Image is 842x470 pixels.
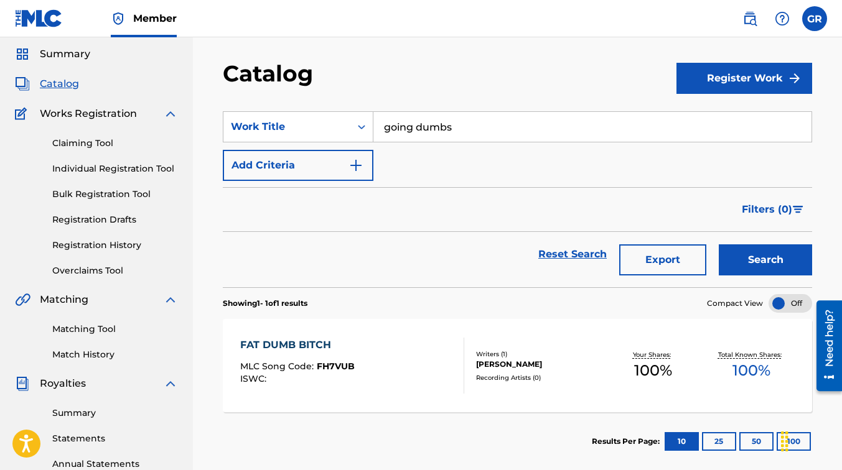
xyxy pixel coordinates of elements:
[15,76,30,91] img: Catalog
[802,6,827,31] div: User Menu
[15,47,30,62] img: Summary
[52,264,178,277] a: Overclaims Tool
[742,11,757,26] img: search
[240,373,269,384] span: ISWC :
[476,349,604,359] div: Writers ( 1 )
[807,295,842,395] iframe: Resource Center
[732,359,770,382] span: 100 %
[633,350,674,359] p: Your Shares:
[40,292,88,307] span: Matching
[592,436,663,447] p: Results Per Page:
[742,202,792,217] span: Filters ( 0 )
[676,63,812,94] button: Register Work
[770,6,795,31] div: Help
[15,76,79,91] a: CatalogCatalog
[52,432,178,445] a: Statements
[317,361,355,372] span: FH7VUB
[223,298,307,309] p: Showing 1 - 1 of 1 results
[15,47,90,62] a: SummarySummary
[476,359,604,370] div: [PERSON_NAME]
[737,6,762,31] a: Public Search
[223,111,812,287] form: Search Form
[240,338,355,352] div: FAT DUMB BITCH
[231,119,343,134] div: Work Title
[787,71,802,86] img: f7272a7cc735f4ea7f67.svg
[775,423,795,460] div: Drag
[52,348,178,361] a: Match History
[15,292,30,307] img: Matching
[240,361,317,372] span: MLC Song Code :
[718,350,785,359] p: Total Known Shares:
[163,292,178,307] img: expand
[40,47,90,62] span: Summary
[223,319,812,412] a: FAT DUMB BITCHMLC Song Code:FH7VUBISWC:Writers (1)[PERSON_NAME]Recording Artists (0)Your Shares:1...
[734,194,812,225] button: Filters (0)
[163,106,178,121] img: expand
[775,11,790,26] img: help
[52,137,178,150] a: Claiming Tool
[40,106,137,121] span: Works Registration
[223,60,319,88] h2: Catalog
[634,359,672,382] span: 100 %
[780,410,842,470] iframe: Chat Widget
[52,188,178,201] a: Bulk Registration Tool
[223,150,373,181] button: Add Criteria
[793,206,803,213] img: filter
[476,373,604,382] div: Recording Artists ( 0 )
[15,376,30,391] img: Royalties
[52,323,178,336] a: Matching Tool
[40,376,86,391] span: Royalties
[739,432,774,451] button: 50
[133,11,177,25] span: Member
[111,11,126,26] img: Top Rightsholder
[15,106,31,121] img: Works Registration
[532,241,613,268] a: Reset Search
[52,213,178,226] a: Registration Drafts
[163,376,178,391] img: expand
[665,432,699,451] button: 10
[619,244,706,275] button: Export
[707,298,763,309] span: Compact View
[52,407,178,420] a: Summary
[348,158,363,173] img: 9d2ae6d4665cec9f34b9.svg
[15,9,63,27] img: MLC Logo
[52,239,178,252] a: Registration History
[702,432,736,451] button: 25
[52,162,178,175] a: Individual Registration Tool
[40,76,79,91] span: Catalog
[719,244,812,275] button: Search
